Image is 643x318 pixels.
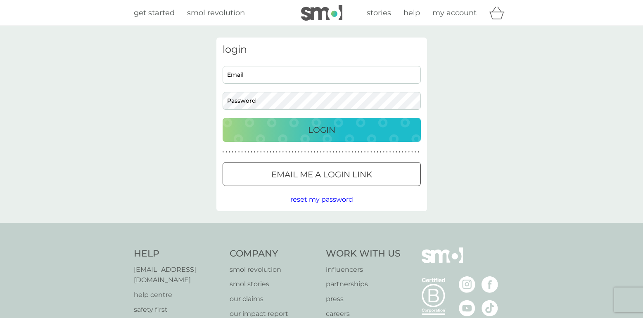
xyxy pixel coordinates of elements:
[326,264,401,275] a: influencers
[223,44,421,56] h3: login
[432,8,477,17] span: my account
[326,294,401,304] a: press
[367,8,391,17] span: stories
[285,150,287,154] p: ●
[323,150,325,154] p: ●
[380,150,382,154] p: ●
[374,150,375,154] p: ●
[229,150,230,154] p: ●
[223,118,421,142] button: Login
[415,150,416,154] p: ●
[273,150,275,154] p: ●
[311,150,312,154] p: ●
[342,150,344,154] p: ●
[392,150,394,154] p: ●
[367,150,369,154] p: ●
[361,150,363,154] p: ●
[187,7,245,19] a: smol revolution
[290,196,353,203] span: reset my password
[263,150,265,154] p: ●
[223,162,421,186] button: Email me a login link
[225,150,227,154] p: ●
[241,150,243,154] p: ●
[289,150,290,154] p: ●
[358,150,359,154] p: ●
[304,150,306,154] p: ●
[295,150,297,154] p: ●
[411,150,413,154] p: ●
[279,150,281,154] p: ●
[389,150,391,154] p: ●
[349,150,350,154] p: ●
[290,194,353,205] button: reset my password
[301,150,303,154] p: ●
[326,247,401,260] h4: Work With Us
[370,150,372,154] p: ●
[244,150,246,154] p: ●
[377,150,378,154] p: ●
[257,150,259,154] p: ●
[230,264,318,275] a: smol revolution
[399,150,401,154] p: ●
[232,150,233,154] p: ●
[298,150,300,154] p: ●
[230,279,318,290] a: smol stories
[254,150,256,154] p: ●
[432,7,477,19] a: my account
[134,7,175,19] a: get started
[266,150,268,154] p: ●
[396,150,397,154] p: ●
[405,150,407,154] p: ●
[251,150,252,154] p: ●
[307,150,309,154] p: ●
[339,150,341,154] p: ●
[260,150,262,154] p: ●
[134,247,222,260] h4: Help
[248,150,249,154] p: ●
[187,8,245,17] span: smol revolution
[336,150,337,154] p: ●
[301,5,342,21] img: smol
[332,150,334,154] p: ●
[235,150,237,154] p: ●
[403,8,420,17] span: help
[223,150,224,154] p: ●
[134,304,222,315] a: safety first
[351,150,353,154] p: ●
[408,150,410,154] p: ●
[326,150,328,154] p: ●
[271,168,372,181] p: Email me a login link
[418,150,419,154] p: ●
[386,150,388,154] p: ●
[422,247,463,276] img: smol
[317,150,318,154] p: ●
[326,279,401,290] p: partnerships
[489,5,510,21] div: basket
[238,150,240,154] p: ●
[134,8,175,17] span: get started
[320,150,322,154] p: ●
[314,150,316,154] p: ●
[355,150,356,154] p: ●
[308,123,335,137] p: Login
[230,294,318,304] a: our claims
[270,150,271,154] p: ●
[276,150,278,154] p: ●
[383,150,384,154] p: ●
[134,264,222,285] a: [EMAIL_ADDRESS][DOMAIN_NAME]
[134,290,222,300] a: help centre
[282,150,284,154] p: ●
[367,7,391,19] a: stories
[482,300,498,316] img: visit the smol Tiktok page
[292,150,293,154] p: ●
[330,150,331,154] p: ●
[459,276,475,293] img: visit the smol Instagram page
